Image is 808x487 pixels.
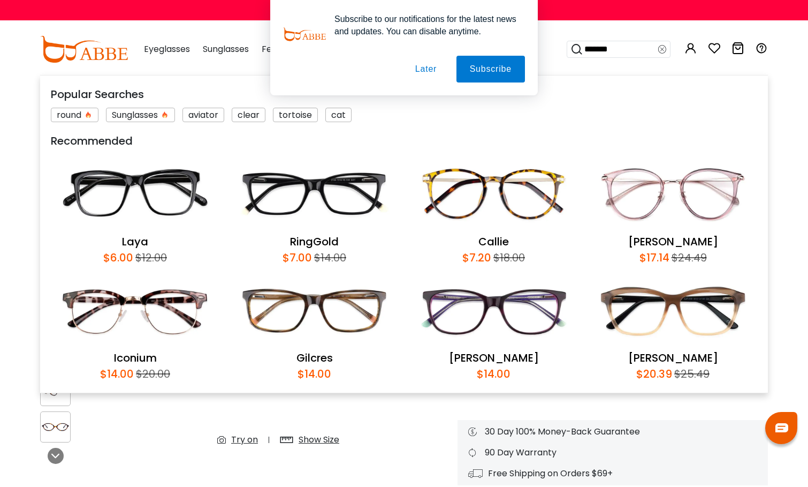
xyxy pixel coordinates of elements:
div: 90 Day Warranty [468,446,757,459]
div: 30 Day 100% Money-Back Guarantee [468,425,757,438]
div: $14.00 [312,250,346,266]
div: round [51,108,98,122]
div: $14.00 [298,366,331,382]
div: $7.00 [283,250,312,266]
div: $20.00 [134,366,170,382]
a: [PERSON_NAME] [628,234,718,249]
button: Later [402,56,450,83]
a: Callie [478,234,509,249]
div: $14.00 [100,366,134,382]
div: $14.00 [477,366,510,382]
img: Hibbard [409,271,578,350]
div: $17.14 [639,250,669,266]
img: Gilcres [230,271,399,350]
div: Try on [231,433,258,446]
div: Recommended [51,133,757,149]
div: $24.49 [669,250,707,266]
div: Sunglasses [106,108,175,122]
img: Callie [409,154,578,234]
div: $25.49 [672,366,710,382]
img: RingGold [230,154,399,234]
div: $7.20 [462,250,491,266]
a: Laya [122,234,148,249]
div: $18.00 [491,250,525,266]
img: Knowledge Tortoise Acetate Eyeglasses , UniversalBridgeFit Frames from ABBE Glasses [41,419,70,434]
a: [PERSON_NAME] [628,350,718,365]
div: cat [325,108,352,122]
img: chat [775,423,788,432]
a: RingGold [290,234,339,249]
img: Sonia [589,271,757,350]
img: notification icon [283,13,326,56]
img: Naomi [589,154,757,234]
div: Show Size [299,433,339,446]
div: $20.39 [636,366,672,382]
div: Subscribe to our notifications for the latest news and updates. You can disable anytime. [326,13,525,38]
div: clear [232,108,265,122]
div: Free Shipping on Orders $69+ [468,467,757,480]
img: Laya [51,154,219,234]
img: Iconium [51,271,219,350]
a: [PERSON_NAME] [449,350,539,365]
div: $6.00 [103,250,133,266]
a: Iconium [114,350,157,365]
div: $12.00 [133,250,167,266]
button: Subscribe [456,56,525,83]
a: Gilcres [296,350,333,365]
div: aviator [182,108,224,122]
div: tortoise [273,108,318,122]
